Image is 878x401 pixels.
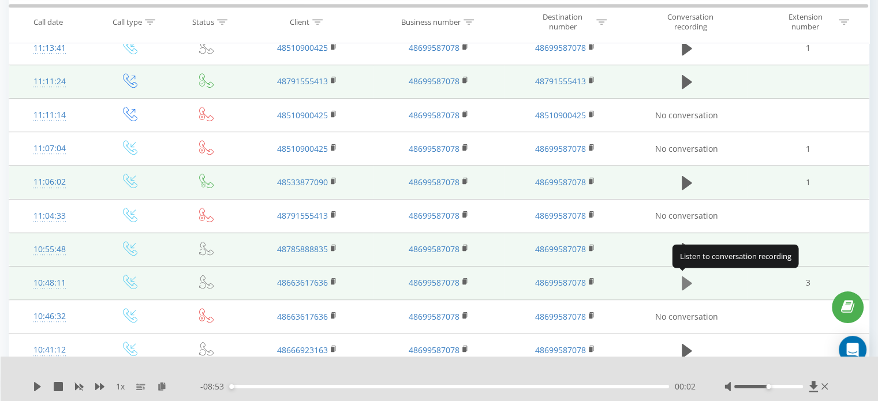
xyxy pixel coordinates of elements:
[535,210,586,221] a: 48699587078
[409,42,459,53] a: 48699587078
[113,17,142,27] div: Call type
[672,245,798,268] div: Listen to conversation recording
[535,344,586,355] a: 48699587078
[229,384,234,389] div: Accessibility label
[535,110,586,121] a: 48510900425
[21,171,79,193] div: 11:06:02
[748,266,869,299] td: 3
[21,305,79,328] div: 10:46:32
[839,336,866,363] div: Open Intercom Messenger
[748,132,869,166] td: 1
[409,277,459,288] a: 48699587078
[277,42,328,53] a: 48510900425
[653,12,728,32] div: Conversation recording
[21,238,79,261] div: 10:55:48
[409,243,459,254] a: 48699587078
[409,177,459,188] a: 48699587078
[277,311,328,322] a: 48663617636
[277,243,328,254] a: 48785888835
[409,76,459,87] a: 48699587078
[675,381,696,392] span: 00:02
[277,110,328,121] a: 48510900425
[409,344,459,355] a: 48699587078
[748,166,869,199] td: 1
[277,76,328,87] a: 48791555413
[655,143,718,154] span: No conversation
[401,17,461,27] div: Business number
[21,339,79,361] div: 10:41:12
[535,143,586,154] a: 48699587078
[192,17,214,27] div: Status
[21,104,79,126] div: 11:11:14
[116,381,125,392] span: 1 x
[535,311,586,322] a: 48699587078
[409,143,459,154] a: 48699587078
[290,17,309,27] div: Client
[21,137,79,160] div: 11:07:04
[277,344,328,355] a: 48666923163
[655,311,718,322] span: No conversation
[277,143,328,154] a: 48510900425
[532,12,593,32] div: Destination number
[766,384,771,389] div: Accessibility label
[535,177,586,188] a: 48699587078
[21,70,79,93] div: 11:11:24
[33,17,63,27] div: Call date
[535,76,586,87] a: 48791555413
[535,243,586,254] a: 48699587078
[409,311,459,322] a: 48699587078
[21,205,79,227] div: 11:04:33
[655,110,718,121] span: No conversation
[409,210,459,221] a: 48699587078
[277,210,328,221] a: 48791555413
[655,210,718,221] span: No conversation
[409,110,459,121] a: 48699587078
[200,381,230,392] span: - 08:53
[277,277,328,288] a: 48663617636
[21,37,79,59] div: 11:13:41
[21,272,79,294] div: 10:48:11
[277,177,328,188] a: 48533877090
[535,277,586,288] a: 48699587078
[535,42,586,53] a: 48699587078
